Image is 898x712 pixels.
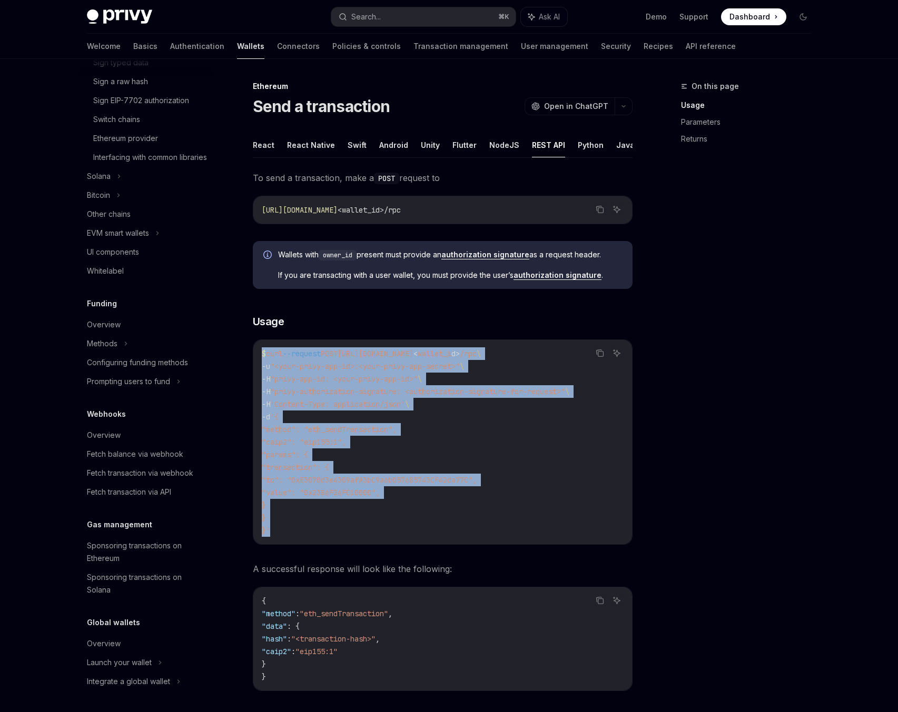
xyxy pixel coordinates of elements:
[262,362,270,371] span: -u
[644,34,673,59] a: Recipes
[237,34,264,59] a: Wallets
[262,450,308,459] span: "params": {
[332,34,401,59] a: Policies & controls
[578,133,604,157] button: Python
[78,634,213,653] a: Overview
[283,349,321,358] span: --request
[593,346,607,360] button: Copy the contents from the code block
[460,362,464,371] span: \
[262,647,291,656] span: "caip2"
[295,609,300,618] span: :
[87,467,193,479] div: Fetch transaction via webhook
[253,314,284,329] span: Usage
[270,374,418,384] span: "privy-app-id: <your-privy-app-id>"
[441,250,529,259] a: authorization signature
[374,173,399,184] code: POST
[78,445,213,464] a: Fetch balance via webhook
[78,91,213,110] a: Sign EIP-7702 authorization
[331,7,516,26] button: Search...⌘K
[721,8,786,25] a: Dashboard
[338,349,413,358] span: [URL][DOMAIN_NAME]
[266,349,283,358] span: curl
[78,148,213,167] a: Interfacing with common libraries
[87,189,110,202] div: Bitcoin
[87,448,183,460] div: Fetch balance via webhook
[729,12,770,22] span: Dashboard
[692,80,739,93] span: On this page
[291,647,295,656] span: :
[452,133,477,157] button: Flutter
[593,203,607,216] button: Copy the contents from the code block
[287,621,300,631] span: : {
[78,110,213,129] a: Switch chains
[87,318,121,331] div: Overview
[498,13,509,21] span: ⌘ K
[456,349,460,358] span: >
[413,34,508,59] a: Transaction management
[388,609,392,618] span: ,
[262,672,266,681] span: }
[287,634,291,644] span: :
[87,297,117,310] h5: Funding
[679,12,708,22] a: Support
[521,7,567,26] button: Ask AI
[78,129,213,148] a: Ethereum provider
[253,561,633,576] span: A successful response will look like the following:
[262,349,266,358] span: $
[270,412,279,422] span: '{
[78,72,213,91] a: Sign a raw hash
[87,429,121,442] div: Overview
[87,408,126,420] h5: Webhooks
[262,387,270,396] span: -H
[262,526,270,535] span: }'
[87,571,207,596] div: Sponsoring transactions on Solana
[477,349,481,358] span: \
[521,34,588,59] a: User management
[646,12,667,22] a: Demo
[278,270,622,280] span: If you are transacting with a user wallet, you must provide the user’s .
[262,513,266,523] span: }
[460,349,477,358] span: /rpc
[413,349,418,358] span: <
[133,34,157,59] a: Basics
[262,596,266,606] span: {
[78,205,213,224] a: Other chains
[78,536,213,568] a: Sponsoring transactions on Ethereum
[262,399,270,409] span: -H
[87,356,188,369] div: Configuring funding methods
[87,656,152,669] div: Launch your wallet
[87,227,149,239] div: EVM smart wallets
[253,81,633,92] div: Ethereum
[319,250,357,260] code: owner_id
[405,399,409,409] span: \
[93,75,148,88] div: Sign a raw hash
[321,349,338,358] span: POST
[78,464,213,483] a: Fetch transaction via webhook
[87,246,139,258] div: UI components
[610,346,624,360] button: Ask AI
[686,34,736,59] a: API reference
[418,349,451,358] span: wallet_i
[277,34,320,59] a: Connectors
[270,362,460,371] span: "<your-privy-app-id>:<your-privy-app-secret>"
[87,34,121,59] a: Welcome
[451,349,456,358] span: d
[489,133,519,157] button: NodeJS
[87,170,111,183] div: Solana
[253,97,390,116] h1: Send a transaction
[87,518,152,531] h5: Gas management
[262,437,346,447] span: "caip2": "eip155:1",
[681,131,820,147] a: Returns
[262,609,295,618] span: "method"
[525,97,615,115] button: Open in ChatGPT
[610,203,624,216] button: Ask AI
[262,425,397,434] span: "method": "eth_sendTransaction",
[262,475,477,485] span: "to": "0xE3070d3e4309afA3bC9a6b057685743CF42da77C",
[262,205,338,215] span: [URL][DOMAIN_NAME]
[262,374,270,384] span: -H
[418,374,422,384] span: \
[565,387,569,396] span: \
[78,353,213,372] a: Configuring funding methods
[544,101,608,112] span: Open in ChatGPT
[93,132,158,145] div: Ethereum provider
